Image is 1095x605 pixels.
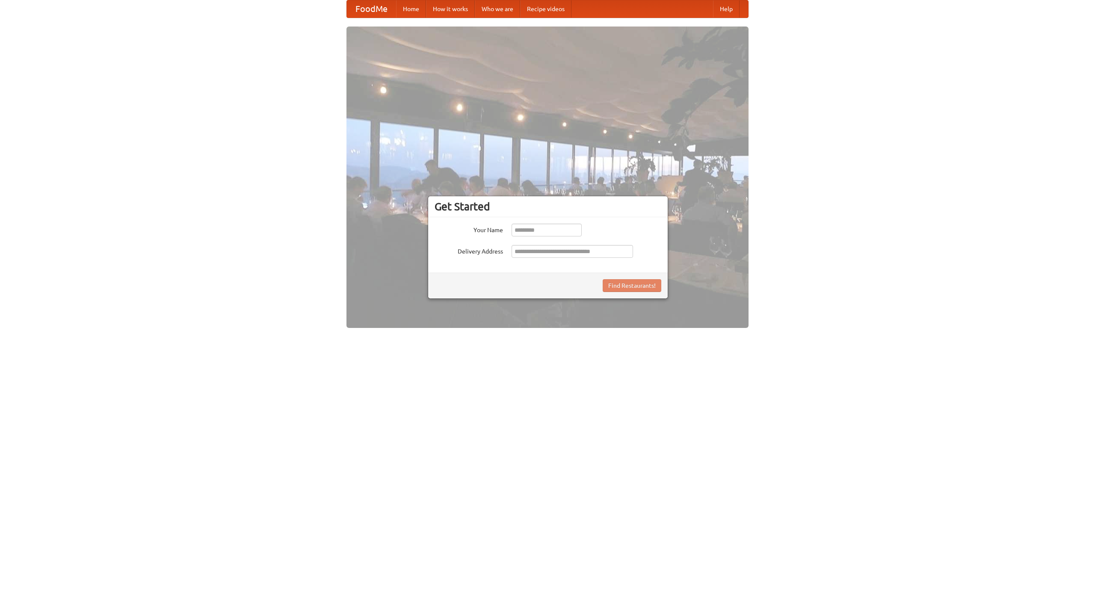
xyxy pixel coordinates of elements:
button: Find Restaurants! [603,279,661,292]
a: Who we are [475,0,520,18]
a: FoodMe [347,0,396,18]
a: Help [713,0,740,18]
a: Home [396,0,426,18]
label: Delivery Address [435,245,503,256]
a: Recipe videos [520,0,571,18]
a: How it works [426,0,475,18]
label: Your Name [435,224,503,234]
h3: Get Started [435,200,661,213]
